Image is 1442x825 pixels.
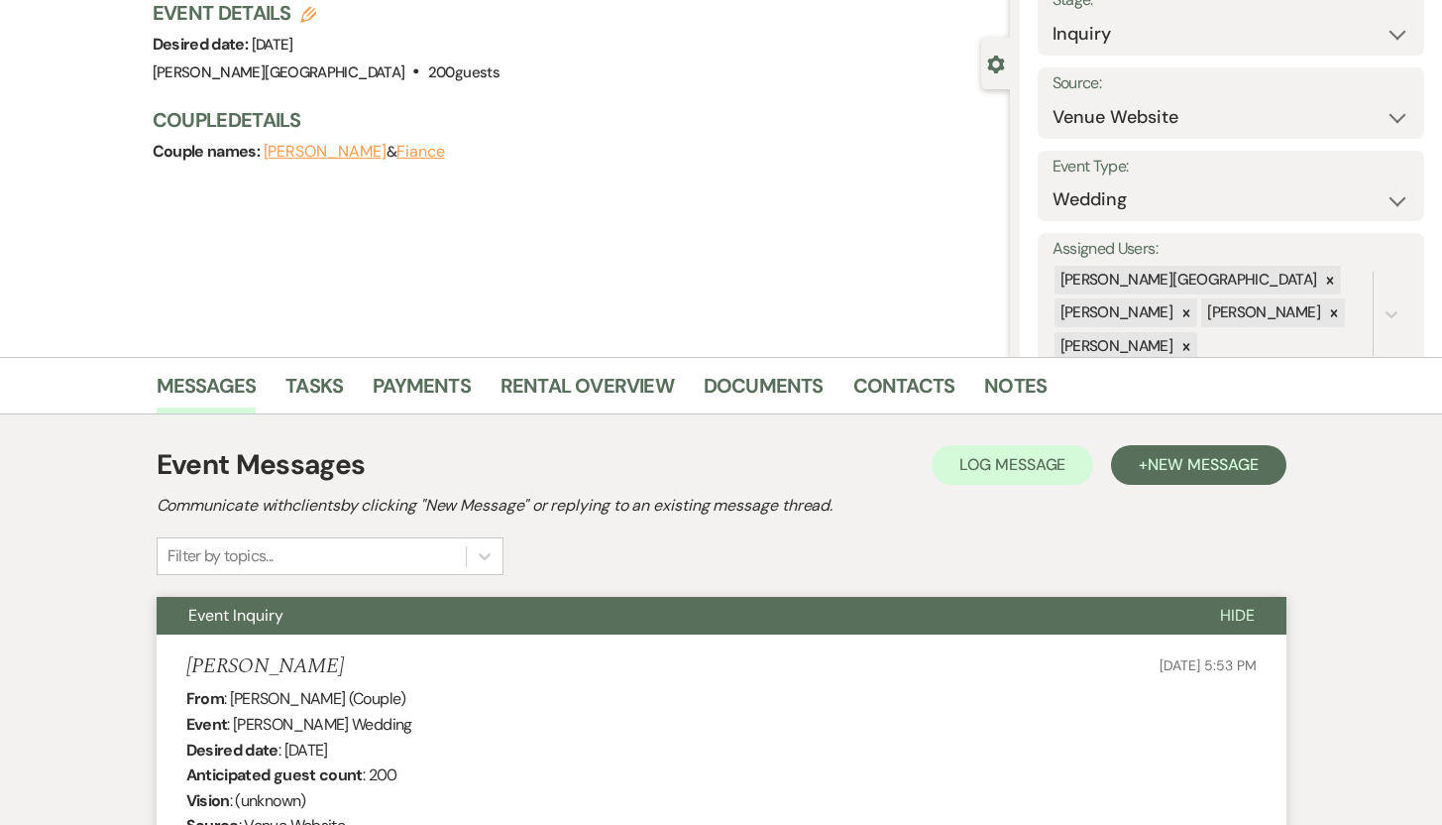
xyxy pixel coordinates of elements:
[853,370,955,413] a: Contacts
[932,445,1093,485] button: Log Message
[153,106,990,134] h3: Couple Details
[1160,656,1256,674] span: [DATE] 5:53 PM
[186,790,230,811] b: Vision
[396,144,445,160] button: Fiance
[1053,69,1410,98] label: Source:
[1111,445,1285,485] button: +New Message
[373,370,471,413] a: Payments
[1053,153,1410,181] label: Event Type:
[1053,235,1410,264] label: Assigned Users:
[186,654,344,679] h5: [PERSON_NAME]
[428,62,499,82] span: 200 guests
[285,370,343,413] a: Tasks
[153,34,252,55] span: Desired date:
[1201,298,1323,327] div: [PERSON_NAME]
[984,370,1047,413] a: Notes
[157,444,366,486] h1: Event Messages
[252,35,293,55] span: [DATE]
[153,62,405,82] span: [PERSON_NAME][GEOGRAPHIC_DATA]
[1148,454,1258,475] span: New Message
[186,765,363,785] b: Anticipated guest count
[1188,597,1286,635] button: Hide
[167,544,274,568] div: Filter by topics...
[264,144,387,160] button: [PERSON_NAME]
[959,454,1065,475] span: Log Message
[1220,605,1255,626] span: Hide
[186,740,278,761] b: Desired date
[1054,332,1176,361] div: [PERSON_NAME]
[157,494,1286,518] h2: Communicate with clients by clicking "New Message" or replying to an existing message thread.
[1054,266,1320,295] div: [PERSON_NAME][GEOGRAPHIC_DATA]
[500,370,674,413] a: Rental Overview
[157,597,1188,635] button: Event Inquiry
[157,370,257,413] a: Messages
[188,605,283,626] span: Event Inquiry
[186,714,228,735] b: Event
[153,141,264,162] span: Couple names:
[264,142,445,162] span: &
[1054,298,1176,327] div: [PERSON_NAME]
[987,54,1005,72] button: Close lead details
[704,370,824,413] a: Documents
[186,688,224,709] b: From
